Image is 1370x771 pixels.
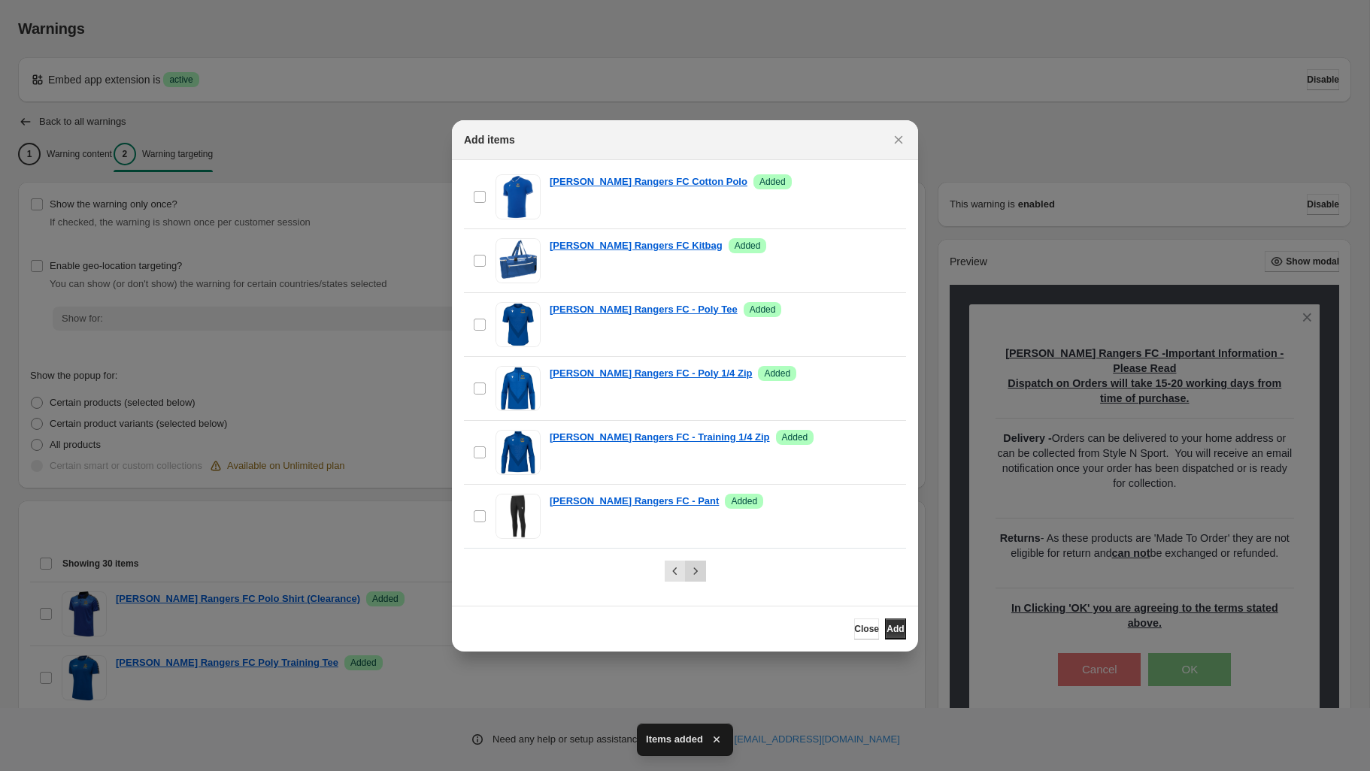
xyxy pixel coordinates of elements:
[764,367,790,379] span: Added
[759,176,786,188] span: Added
[496,494,541,539] img: Clough Rangers FC - Pant
[496,366,541,411] img: Clough Rangers FC - Poly 1/4 Zip
[888,129,909,150] button: Close
[550,494,719,509] a: [PERSON_NAME] Rangers FC - Pant
[665,561,686,582] button: Previous
[646,732,703,747] span: Items added
[496,238,541,283] img: Clough Rangers FC Kitbag
[464,132,515,147] h2: Add items
[887,623,904,635] span: Add
[885,618,906,639] button: Add
[550,302,738,317] a: [PERSON_NAME] Rangers FC - Poly Tee
[496,302,541,347] img: Clough Rangers FC - Poly Tee
[550,430,770,445] a: [PERSON_NAME] Rangers FC - Training 1/4 Zip
[731,495,757,507] span: Added
[854,618,879,639] button: Close
[854,623,879,635] span: Close
[665,561,706,582] nav: Pagination
[685,561,706,582] button: Next
[782,431,808,443] span: Added
[496,174,541,219] img: Clough Rangers FC Cotton Polo
[750,304,776,316] span: Added
[550,366,752,381] a: [PERSON_NAME] Rangers FC - Poly 1/4 Zip
[735,240,761,252] span: Added
[496,430,541,475] img: Clough Rangers FC - Training 1/4 Zip
[550,174,747,189] a: [PERSON_NAME] Rangers FC Cotton Polo
[550,238,723,253] a: [PERSON_NAME] Rangers FC Kitbag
